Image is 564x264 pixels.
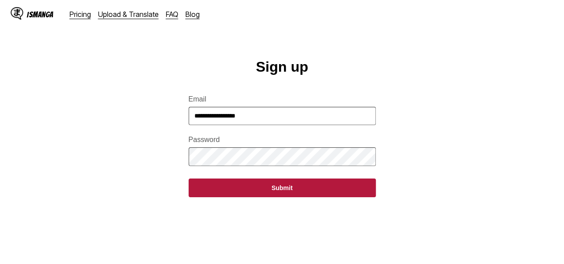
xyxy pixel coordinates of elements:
[27,10,54,19] div: IsManga
[189,136,376,144] label: Password
[256,59,308,75] h1: Sign up
[189,95,376,103] label: Email
[98,10,159,19] a: Upload & Translate
[70,10,91,19] a: Pricing
[11,7,70,21] a: IsManga LogoIsManga
[166,10,178,19] a: FAQ
[11,7,23,20] img: IsManga Logo
[185,10,200,19] a: Blog
[189,179,376,197] button: Submit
